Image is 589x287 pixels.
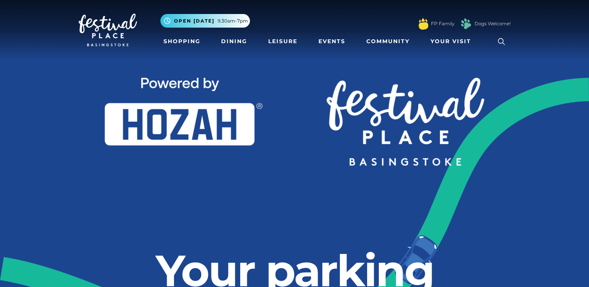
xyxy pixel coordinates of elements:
[174,17,215,24] span: Open [DATE]
[79,14,137,46] img: Festival Place Logo
[475,20,511,27] a: Dogs Welcome!
[160,14,250,28] button: Open [DATE] 9.30am-7pm
[431,37,471,45] span: Your Visit
[363,34,413,49] a: Community
[315,34,348,49] a: Events
[265,34,301,49] a: Leisure
[431,20,454,27] a: FP Family
[218,34,250,49] a: Dining
[218,17,248,24] span: 9.30am-7pm
[160,34,204,49] a: Shopping
[427,34,478,49] a: Your Visit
